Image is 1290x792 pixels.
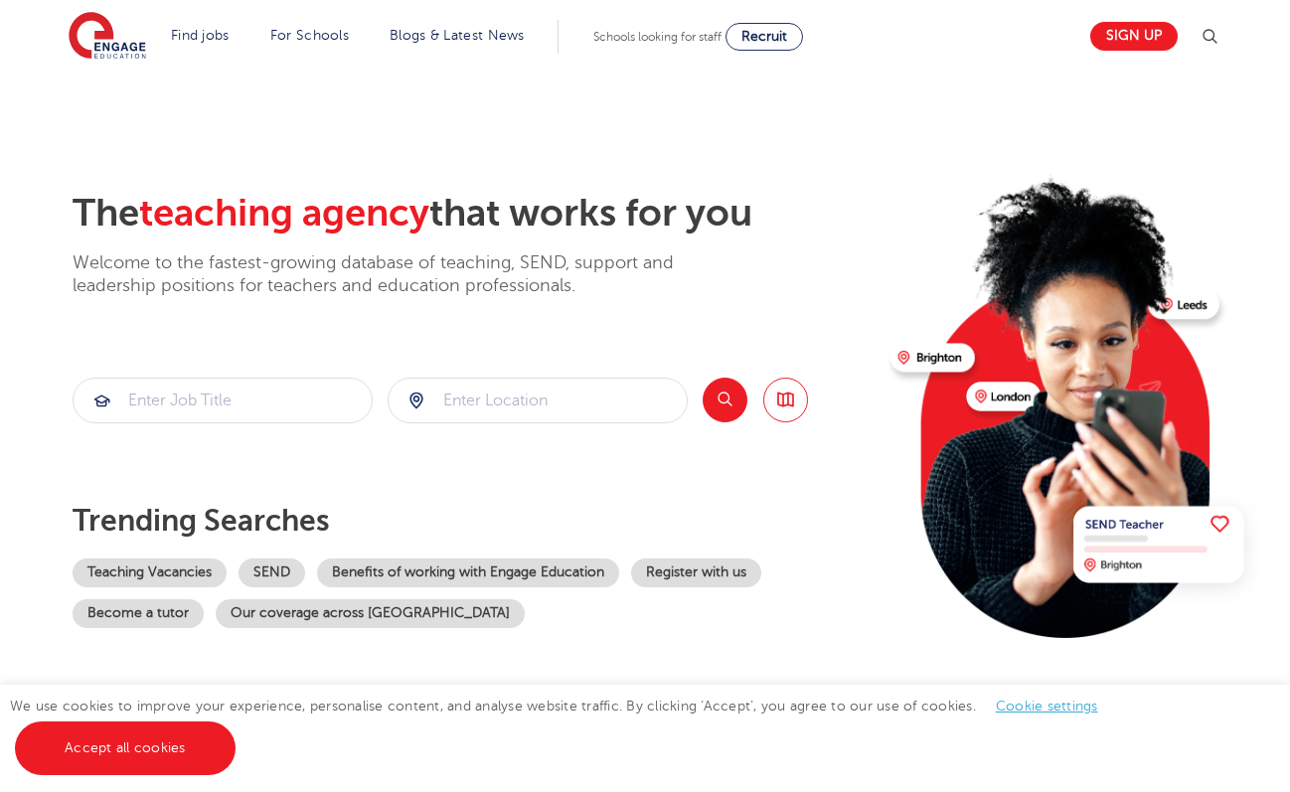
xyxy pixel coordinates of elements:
[73,599,204,628] a: Become a tutor
[726,23,803,51] a: Recruit
[73,191,875,237] h2: The that works for you
[741,29,787,44] span: Recruit
[69,12,146,62] img: Engage Education
[216,599,525,628] a: Our coverage across [GEOGRAPHIC_DATA]
[171,28,230,43] a: Find jobs
[73,503,875,539] p: Trending searches
[74,379,372,422] input: Submit
[239,558,305,587] a: SEND
[703,378,747,422] button: Search
[317,558,619,587] a: Benefits of working with Engage Education
[73,251,728,298] p: Welcome to the fastest-growing database of teaching, SEND, support and leadership positions for t...
[631,558,761,587] a: Register with us
[593,30,722,44] span: Schools looking for staff
[1090,22,1178,51] a: Sign up
[73,558,227,587] a: Teaching Vacancies
[10,699,1118,755] span: We use cookies to improve your experience, personalise content, and analyse website traffic. By c...
[73,378,373,423] div: Submit
[139,192,429,235] span: teaching agency
[388,378,688,423] div: Submit
[389,379,687,422] input: Submit
[390,28,525,43] a: Blogs & Latest News
[996,699,1098,713] a: Cookie settings
[270,28,349,43] a: For Schools
[15,721,236,775] a: Accept all cookies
